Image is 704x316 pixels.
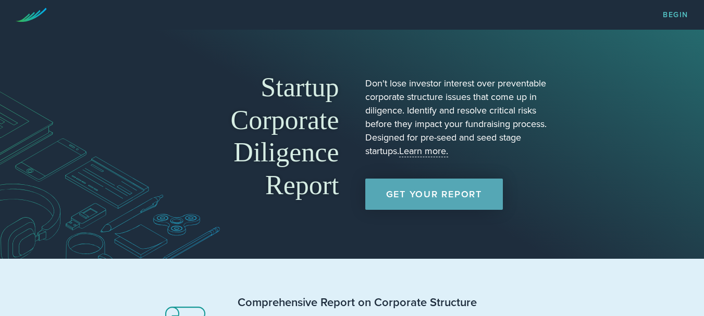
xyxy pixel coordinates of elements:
a: Get Your Report [365,179,503,210]
a: Learn more. [399,145,448,157]
a: Begin [663,11,688,19]
p: Don't lose investor interest over preventable corporate structure issues that come up in diligenc... [365,77,550,158]
h2: Comprehensive Report on Corporate Structure [238,295,529,310]
h1: Startup Corporate Diligence Report [154,71,339,201]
